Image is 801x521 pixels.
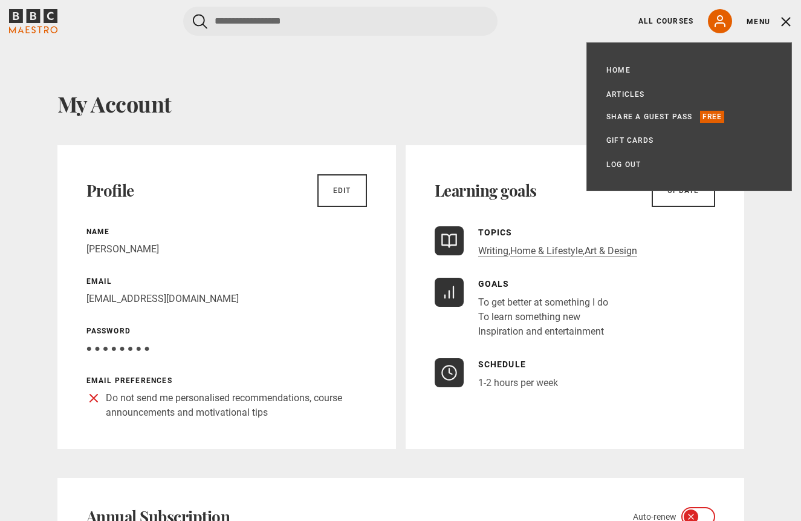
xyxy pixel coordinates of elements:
p: Do not send me personalised recommendations, course announcements and motivational tips [106,391,367,420]
p: Free [700,111,725,123]
a: Articles [606,88,645,100]
h2: Learning goals [435,181,537,200]
li: To learn something new [478,310,608,324]
a: Log out [606,159,641,171]
a: Home [606,64,631,76]
a: All Courses [638,16,693,27]
li: To get better at something I do [478,295,608,310]
a: Share a guest pass [606,111,693,123]
p: Email [86,276,367,287]
button: Toggle navigation [747,16,792,28]
p: Goals [478,278,608,290]
a: Writing [478,245,508,257]
svg: BBC Maestro [9,9,57,33]
input: Search [183,7,498,36]
p: Name [86,226,367,237]
h1: My Account [57,91,744,116]
a: Edit [317,174,367,207]
p: [PERSON_NAME] [86,242,367,257]
button: Submit the search query [193,14,207,29]
p: , , [478,244,637,258]
p: Topics [478,226,637,239]
p: Schedule [478,358,558,371]
a: Gift Cards [606,134,653,146]
p: 1-2 hours per week [478,376,558,390]
span: ● ● ● ● ● ● ● ● [86,342,150,354]
p: [EMAIL_ADDRESS][DOMAIN_NAME] [86,292,367,306]
p: Email preferences [86,375,367,386]
h2: Profile [86,181,134,200]
a: Art & Design [585,245,637,257]
p: Password [86,326,367,336]
a: Home & Lifestyle [510,245,583,257]
li: Inspiration and entertainment [478,324,608,339]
